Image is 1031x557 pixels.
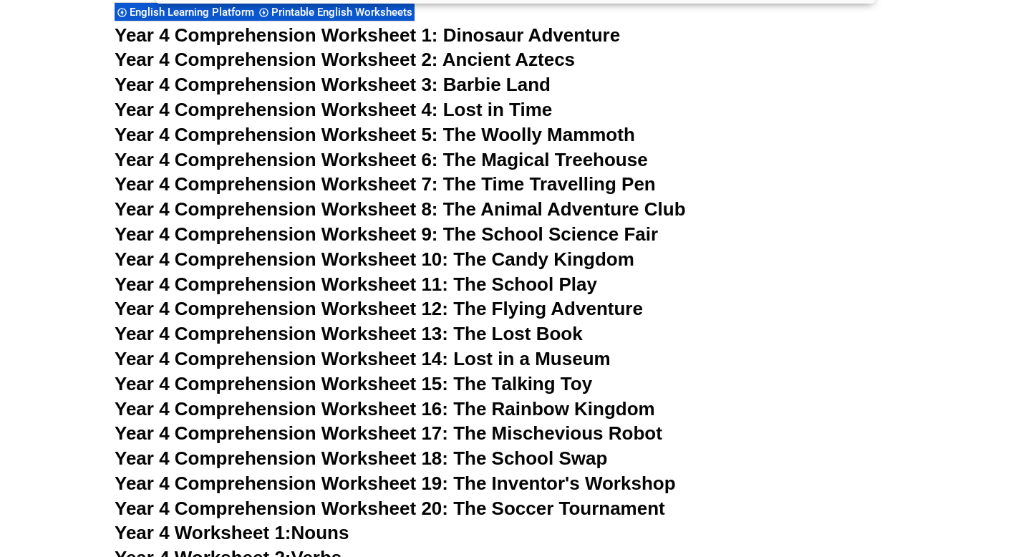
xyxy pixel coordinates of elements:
a: Year 4 Comprehension Worksheet 9: The School Science Fair [115,223,658,245]
a: Year 4 Comprehension Worksheet 11: The School Play [115,273,597,295]
div: English Learning Platform [115,2,256,21]
a: Year 4 Comprehension Worksheet 18: The School Swap [115,447,607,469]
a: Year 4 Comprehension Worksheet 4: Lost in Time [115,99,552,120]
a: Year 4 Comprehension Worksheet 12: The Flying Adventure [115,298,643,319]
a: Year 4 Comprehension Worksheet 10: The Candy Kingdom [115,248,634,270]
span: Printable English Worksheets [271,6,417,19]
a: Year 4 Comprehension Worksheet 19: The Inventor's Workshop [115,473,676,494]
a: Year 4 Worksheet 1:Nouns [115,522,349,543]
div: Printable English Worksheets [256,2,415,21]
a: Year 4 Comprehension Worksheet 3: Barbie Land [115,74,551,95]
span: English Learning Platform [130,6,258,19]
a: Year 4 Comprehension Worksheet 1: Dinosaur Adventure [115,24,620,46]
a: Year 4 Comprehension Worksheet 7: The Time Travelling Pen [115,173,656,195]
iframe: Chat Widget [785,395,1031,557]
a: Year 4 Comprehension Worksheet 5: The Woolly Mammoth [115,124,635,145]
span: Year 4 Worksheet 1: [115,522,291,543]
a: Year 4 Comprehension Worksheet 15: The Talking Toy [115,373,592,394]
a: Year 4 Comprehension Worksheet 17: The Mischevious Robot [115,422,662,444]
a: Year 4 Comprehension Worksheet 16: The Rainbow Kingdom [115,398,655,420]
a: Year 4 Comprehension Worksheet 2: Ancient Aztecs [115,49,575,70]
span: Year 4 Comprehension Worksheet 1: [115,24,438,46]
a: Year 4 Comprehension Worksheet 20: The Soccer Tournament [115,498,665,519]
a: Year 4 Comprehension Worksheet 6: The Magical Treehouse [115,149,648,170]
span: Dinosaur Adventure [443,24,620,46]
a: Year 4 Comprehension Worksheet 8: The Animal Adventure Club [115,198,686,220]
a: Year 4 Comprehension Worksheet 14: Lost in a Museum [115,348,611,369]
a: Year 4 Comprehension Worksheet 13: The Lost Book [115,323,583,344]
